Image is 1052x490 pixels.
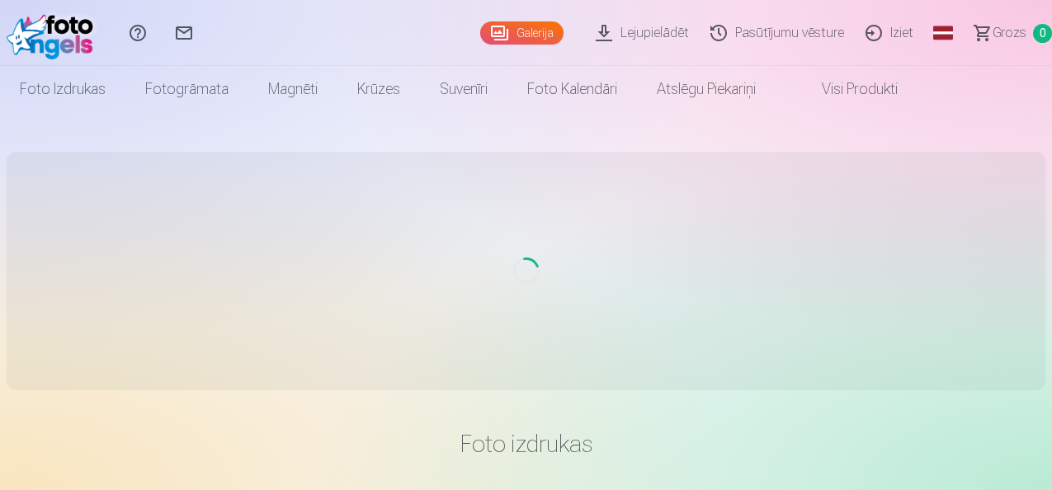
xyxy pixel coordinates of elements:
[125,66,248,112] a: Fotogrāmata
[248,66,337,112] a: Magnēti
[7,7,101,59] img: /fa1
[637,66,776,112] a: Atslēgu piekariņi
[1033,24,1052,43] span: 0
[993,23,1026,43] span: Grozs
[480,21,564,45] a: Galerija
[337,66,420,112] a: Krūzes
[507,66,637,112] a: Foto kalendāri
[45,429,1008,459] h3: Foto izdrukas
[776,66,918,112] a: Visi produkti
[420,66,507,112] a: Suvenīri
